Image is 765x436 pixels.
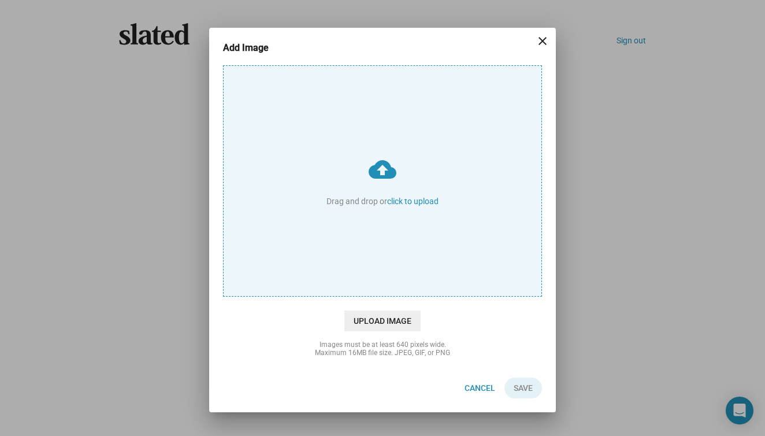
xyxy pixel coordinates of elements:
span: Upload Image [344,311,421,331]
div: Images must be at least 640 pixels wide. Maximum 16MB file size. JPEG, GIF, or PNG [267,341,498,357]
button: Cancel [455,378,504,398]
h3: Add Image [223,42,285,54]
span: Cancel [465,378,495,398]
mat-icon: close [536,34,549,48]
span: Save [514,378,533,398]
button: Save [504,378,542,398]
